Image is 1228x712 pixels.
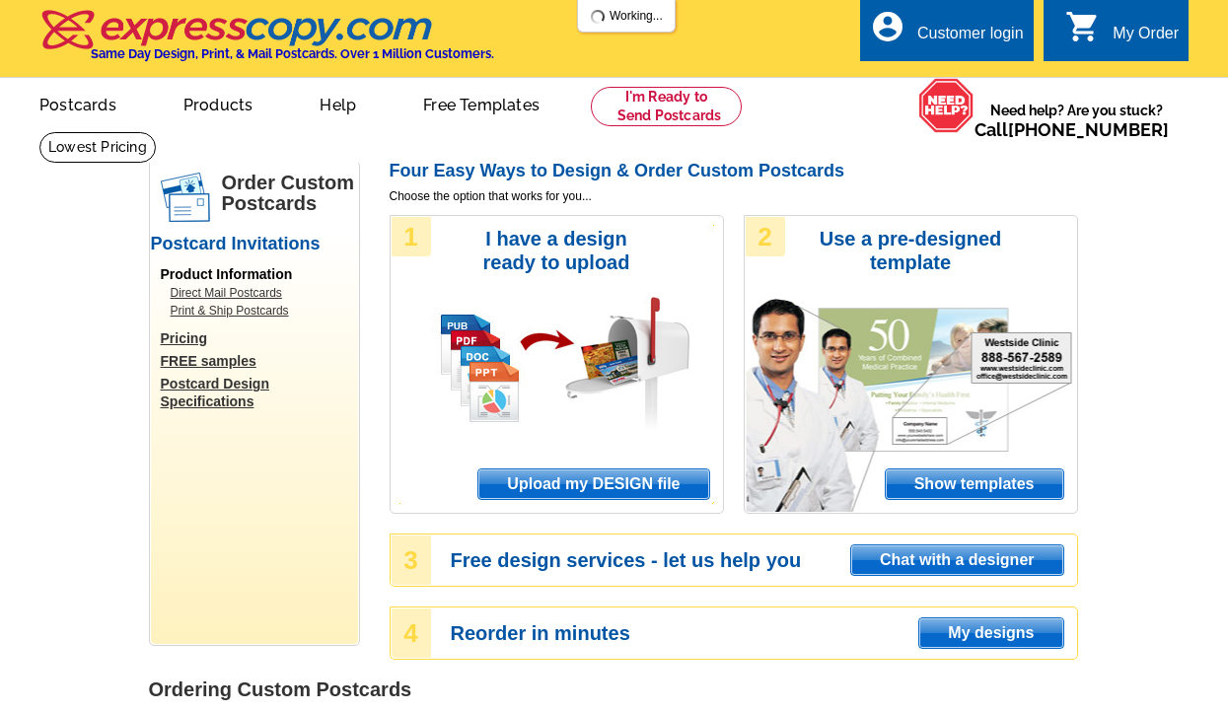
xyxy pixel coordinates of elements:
i: shopping_cart [1065,9,1101,44]
span: Upload my DESIGN file [478,469,708,499]
a: Postcards [8,80,148,126]
span: Choose the option that works for you... [390,187,1078,205]
span: Call [975,119,1169,140]
a: Print & Ship Postcards [171,302,348,320]
a: Show templates [885,468,1064,500]
a: Direct Mail Postcards [171,284,348,302]
h3: Free design services - let us help you [451,551,1076,569]
a: Same Day Design, Print, & Mail Postcards. Over 1 Million Customers. [39,24,494,61]
h3: I have a design ready to upload [456,227,658,274]
h3: Reorder in minutes [451,624,1076,642]
a: FREE samples [161,352,358,370]
div: 2 [746,217,785,256]
h4: Same Day Design, Print, & Mail Postcards. Over 1 Million Customers. [91,46,494,61]
a: account_circle Customer login [870,22,1024,46]
div: 1 [392,217,431,256]
div: 3 [392,535,431,585]
a: [PHONE_NUMBER] [1008,119,1169,140]
a: shopping_cart My Order [1065,22,1179,46]
a: My designs [918,617,1063,649]
h1: Order Custom Postcards [222,173,358,214]
a: Help [288,80,388,126]
a: Chat with a designer [850,544,1063,576]
h2: Four Easy Ways to Design & Order Custom Postcards [390,161,1078,182]
i: account_circle [870,9,905,44]
a: Postcard Design Specifications [161,375,358,410]
img: postcards.png [161,173,210,222]
span: Chat with a designer [851,545,1062,575]
span: Need help? Are you stuck? [975,101,1179,140]
a: Products [152,80,285,126]
strong: Ordering Custom Postcards [149,678,412,700]
h2: Postcard Invitations [151,234,358,255]
img: loading... [590,9,606,25]
h3: Use a pre-designed template [810,227,1012,274]
span: Show templates [886,469,1063,499]
span: Product Information [161,266,293,282]
a: Pricing [161,329,358,347]
a: Free Templates [392,80,571,126]
img: help [918,78,975,133]
span: My designs [919,618,1062,648]
a: Upload my DESIGN file [477,468,709,500]
div: My Order [1113,25,1179,52]
div: Customer login [917,25,1024,52]
div: 4 [392,608,431,658]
